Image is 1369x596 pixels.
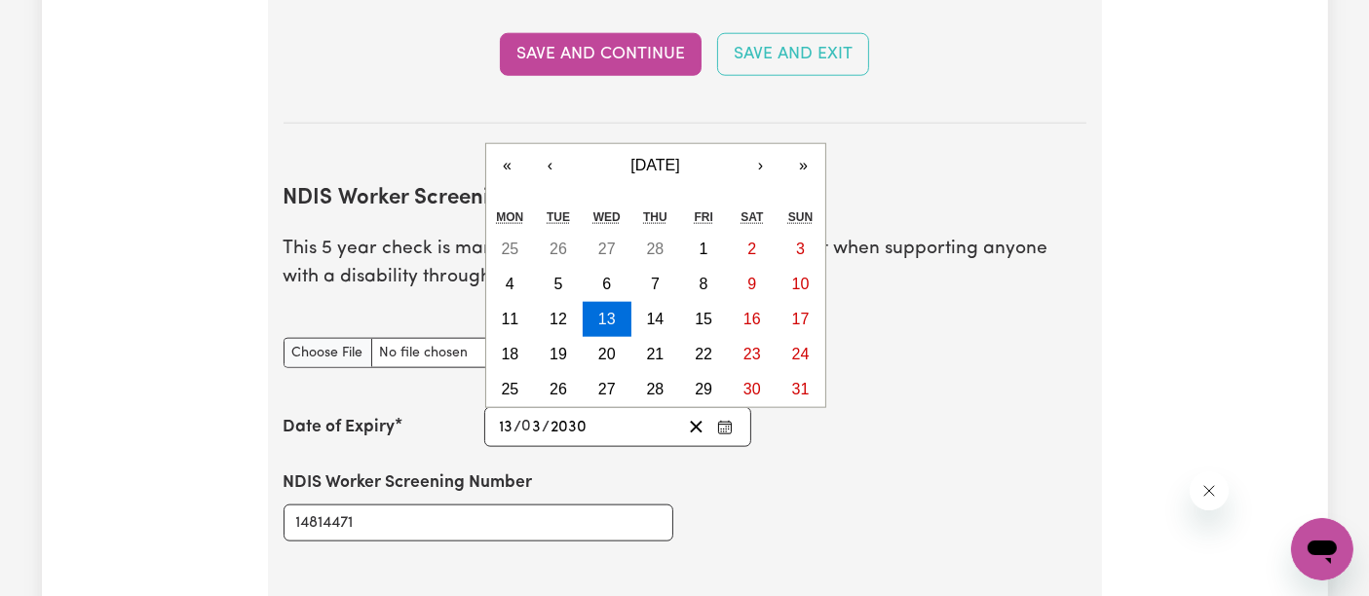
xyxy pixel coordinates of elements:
span: / [543,419,551,436]
abbr: 26 March 2030 [550,381,567,397]
abbr: 20 March 2030 [598,346,616,362]
abbr: 27 February 2030 [598,241,616,257]
h2: NDIS Worker Screening Check [284,186,1086,212]
input: -- [523,414,543,440]
iframe: Close message [1190,471,1229,510]
abbr: 23 March 2030 [743,346,761,362]
button: 12 March 2030 [534,302,583,337]
abbr: 1 March 2030 [700,241,708,257]
abbr: 7 March 2030 [651,276,660,292]
span: [DATE] [630,157,679,173]
button: Enter the Date of Expiry of your NDIS Worker Screening Check [711,414,739,440]
abbr: Tuesday [547,210,570,224]
label: NDIS Worker Screening Number [284,470,533,496]
button: 31 March 2030 [777,372,825,407]
button: 27 February 2030 [583,232,631,267]
abbr: 6 March 2030 [602,276,611,292]
button: 28 March 2030 [631,372,680,407]
abbr: Sunday [788,210,813,224]
button: 4 March 2030 [486,267,535,302]
button: 27 March 2030 [583,372,631,407]
button: › [740,144,782,187]
abbr: 16 March 2030 [743,311,761,327]
button: Save and Continue [500,33,702,76]
button: ‹ [529,144,572,187]
abbr: 10 March 2030 [792,276,810,292]
label: Date of Expiry [284,415,396,440]
abbr: 29 March 2030 [695,381,712,397]
button: 5 March 2030 [534,267,583,302]
button: Save and Exit [717,33,869,76]
abbr: 22 March 2030 [695,346,712,362]
button: 7 March 2030 [631,267,680,302]
button: 2 March 2030 [728,232,777,267]
button: 1 March 2030 [679,232,728,267]
button: 18 March 2030 [486,337,535,372]
input: -- [499,414,514,440]
abbr: 5 March 2030 [554,276,563,292]
abbr: Wednesday [593,210,621,224]
button: » [782,144,825,187]
abbr: 27 March 2030 [598,381,616,397]
button: 28 February 2030 [631,232,680,267]
abbr: 9 March 2030 [747,276,756,292]
abbr: Thursday [643,210,667,224]
button: 16 March 2030 [728,302,777,337]
abbr: Monday [496,210,523,224]
button: Clear date [681,414,711,440]
abbr: 30 March 2030 [743,381,761,397]
abbr: 14 March 2030 [647,311,665,327]
button: 17 March 2030 [777,302,825,337]
abbr: 13 March 2030 [598,311,616,327]
span: / [514,419,522,436]
button: 15 March 2030 [679,302,728,337]
abbr: 3 March 2030 [796,241,805,257]
abbr: Friday [694,210,712,224]
abbr: 15 March 2030 [695,311,712,327]
abbr: 31 March 2030 [792,381,810,397]
button: 11 March 2030 [486,302,535,337]
button: 30 March 2030 [728,372,777,407]
button: 20 March 2030 [583,337,631,372]
abbr: 28 February 2030 [647,241,665,257]
button: 24 March 2030 [777,337,825,372]
button: 21 March 2030 [631,337,680,372]
button: 26 February 2030 [534,232,583,267]
span: Need any help? [12,14,118,29]
button: 9 March 2030 [728,267,777,302]
button: 14 March 2030 [631,302,680,337]
abbr: 4 March 2030 [506,276,514,292]
iframe: Button to launch messaging window [1291,518,1353,580]
button: 3 March 2030 [777,232,825,267]
button: 29 March 2030 [679,372,728,407]
button: 8 March 2030 [679,267,728,302]
button: 10 March 2030 [777,267,825,302]
abbr: 24 March 2030 [792,346,810,362]
button: 19 March 2030 [534,337,583,372]
abbr: 12 March 2030 [550,311,567,327]
abbr: 25 March 2030 [501,381,518,397]
abbr: 2 March 2030 [747,241,756,257]
abbr: 18 March 2030 [501,346,518,362]
button: 6 March 2030 [583,267,631,302]
button: « [486,144,529,187]
abbr: 25 February 2030 [501,241,518,257]
abbr: Saturday [741,210,763,224]
abbr: 19 March 2030 [550,346,567,362]
abbr: 11 March 2030 [501,311,518,327]
abbr: 8 March 2030 [700,276,708,292]
abbr: 28 March 2030 [647,381,665,397]
button: 25 March 2030 [486,372,535,407]
abbr: 26 February 2030 [550,241,567,257]
p: This 5 year check is mandatory and is an essential requirement when supporting anyone with a disa... [284,236,1086,292]
button: [DATE] [572,144,740,187]
input: ---- [551,414,589,440]
button: 26 March 2030 [534,372,583,407]
span: 0 [522,420,532,435]
button: 23 March 2030 [728,337,777,372]
abbr: 21 March 2030 [647,346,665,362]
button: 25 February 2030 [486,232,535,267]
abbr: 17 March 2030 [792,311,810,327]
button: 13 March 2030 [583,302,631,337]
button: 22 March 2030 [679,337,728,372]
